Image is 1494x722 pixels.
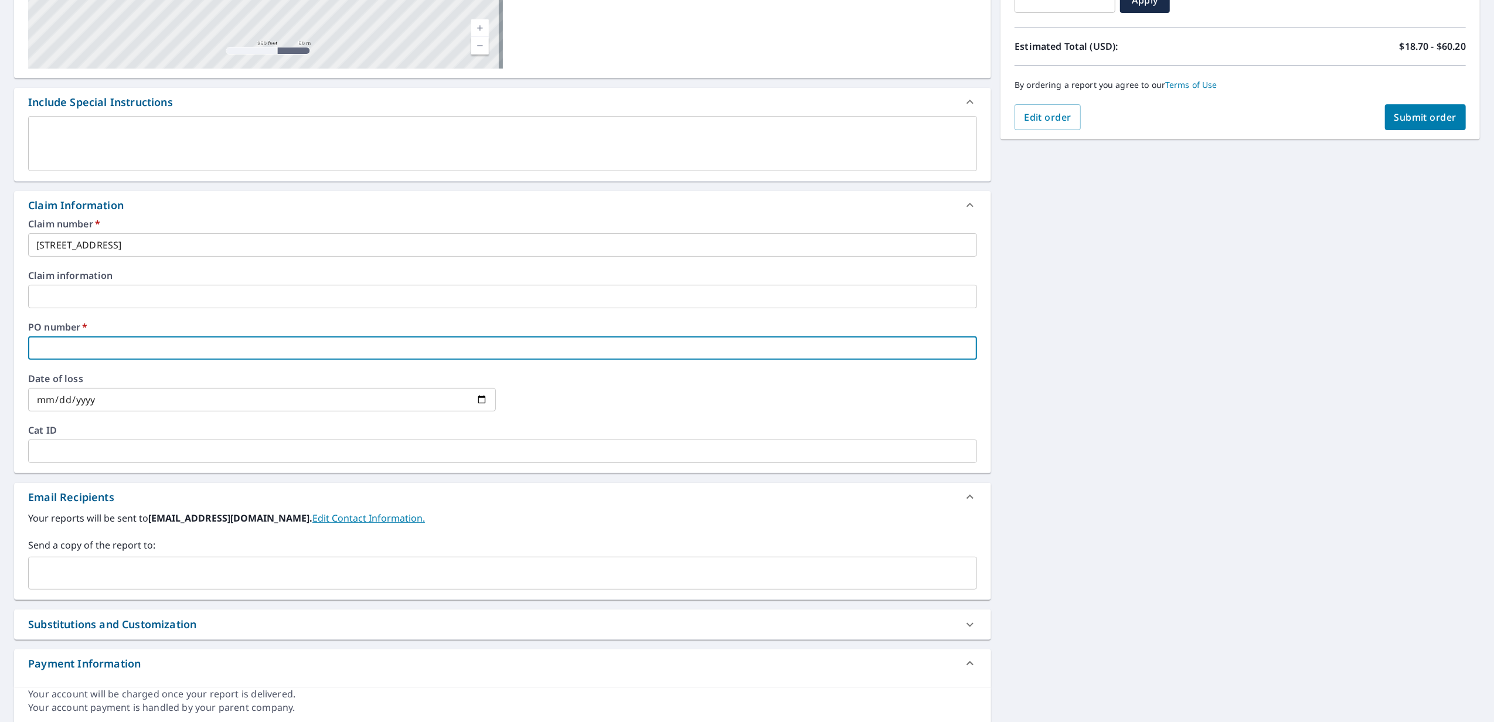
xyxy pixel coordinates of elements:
[28,271,977,280] label: Claim information
[1394,111,1457,124] span: Submit order
[1400,39,1466,53] p: $18.70 - $60.20
[312,512,425,525] a: EditContactInfo
[1165,79,1217,90] a: Terms of Use
[14,191,991,219] div: Claim Information
[1015,39,1240,53] p: Estimated Total (USD):
[14,88,991,116] div: Include Special Instructions
[14,483,991,511] div: Email Recipients
[28,94,173,110] div: Include Special Instructions
[1015,104,1081,130] button: Edit order
[1385,104,1466,130] button: Submit order
[28,538,977,552] label: Send a copy of the report to:
[28,425,977,435] label: Cat ID
[471,37,489,55] a: Current Level 17, Zoom Out
[28,219,977,229] label: Claim number
[14,649,991,677] div: Payment Information
[28,687,977,701] div: Your account will be charged once your report is delivered.
[28,197,124,213] div: Claim Information
[28,656,141,672] div: Payment Information
[471,19,489,37] a: Current Level 17, Zoom In
[28,701,977,714] div: Your account payment is handled by your parent company.
[14,609,991,639] div: Substitutions and Customization
[148,512,312,525] b: [EMAIL_ADDRESS][DOMAIN_NAME].
[28,511,977,525] label: Your reports will be sent to
[28,617,196,632] div: Substitutions and Customization
[1024,111,1071,124] span: Edit order
[28,489,114,505] div: Email Recipients
[28,322,977,332] label: PO number
[28,374,496,383] label: Date of loss
[1015,80,1466,90] p: By ordering a report you agree to our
